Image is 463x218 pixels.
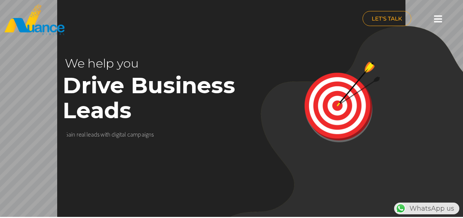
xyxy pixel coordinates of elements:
[91,131,94,138] div: a
[148,131,151,138] div: n
[138,131,141,138] div: p
[68,131,71,138] div: a
[115,131,116,138] div: i
[4,4,228,36] a: nuance-qatar_logo
[106,131,107,138] div: t
[87,131,88,138] div: l
[122,131,125,138] div: a
[4,4,65,36] img: nuance-qatar_logo
[105,131,106,138] div: i
[84,131,85,138] div: l
[77,131,78,138] div: r
[395,203,407,214] img: WhatsApp
[125,131,126,138] div: l
[151,131,154,138] div: s
[71,131,72,138] div: i
[97,131,99,138] div: s
[116,131,119,138] div: g
[146,131,148,138] div: g
[372,16,402,21] span: LET'S TALK
[394,203,459,214] div: WhatsApp us
[72,131,75,138] div: n
[394,204,459,212] a: WhatsAppWhatsApp us
[363,11,411,26] a: LET'S TALK
[144,131,146,138] div: i
[81,131,84,138] div: a
[142,131,144,138] div: a
[133,131,138,138] div: m
[130,131,133,138] div: a
[94,131,97,138] div: d
[119,131,120,138] div: i
[111,131,115,138] div: d
[88,131,91,138] div: e
[78,131,81,138] div: e
[65,51,216,75] rs-layer: We help you
[100,131,104,138] div: w
[107,131,110,138] div: h
[63,73,259,123] rs-layer: Drive Business Leads
[127,131,130,138] div: c
[120,131,122,138] div: t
